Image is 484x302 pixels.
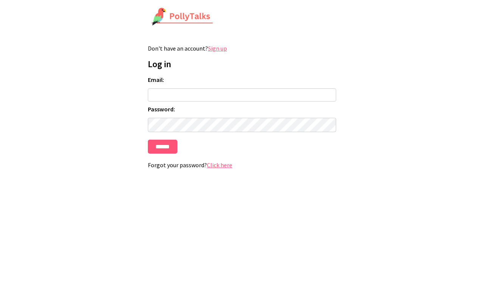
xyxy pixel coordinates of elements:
a: Click here [207,161,232,169]
p: Forgot your password? [148,161,336,169]
label: Email: [148,76,336,83]
p: Don't have an account? [148,45,336,52]
a: Sign up [208,45,227,52]
h1: Log in [148,58,336,70]
img: PollyTalks Logo [151,8,213,26]
label: Password: [148,105,336,113]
